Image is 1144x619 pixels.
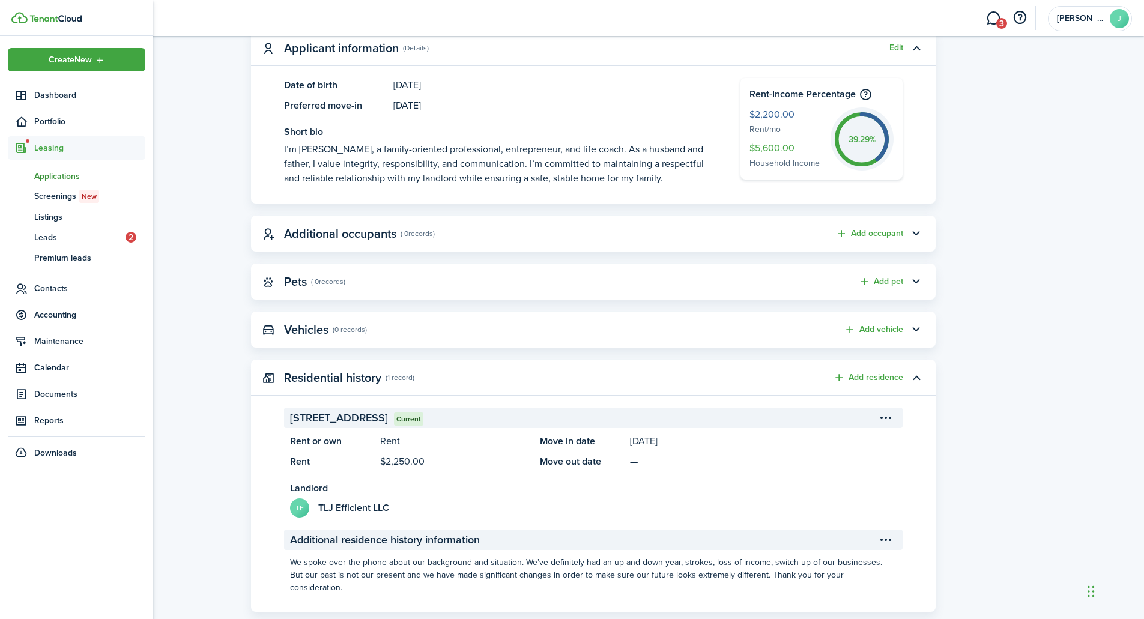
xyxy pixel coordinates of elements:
panel-main-description: We spoke over the phone about our background and situation. We’ve definitely had an up and down y... [284,556,903,594]
panel-main-subtitle: (0 records) [333,324,367,335]
h4: Rent-Income Percentage [749,87,894,101]
see-more: I’m [PERSON_NAME], a family-oriented professional, entrepreneur, and life coach. As a husband and... [284,142,704,186]
span: Contacts [34,282,145,295]
img: TenantCloud [11,12,28,23]
span: New [82,191,97,202]
panel-main-body: Toggle accordion [251,408,936,612]
panel-main-title: Additional occupants [284,227,396,241]
panel-main-description: $2,250.00 [380,454,528,469]
a: Dashboard [8,83,145,107]
span: Leads [34,231,126,244]
button: Add pet [858,275,903,289]
a: Leads2 [8,227,145,247]
button: Add vehicle [844,323,903,337]
button: Add residence [833,371,903,385]
span: Listings [34,211,145,223]
panel-main-title: Rent or own [290,434,374,448]
panel-main-title: Preferred move-in [284,98,388,113]
button: Open menu [8,48,145,71]
panel-main-title: Move in date [540,434,624,448]
span: Additional residence history information [290,532,480,548]
panel-main-title: Vehicles [284,323,328,337]
panel-main-description: [DATE] [393,98,704,113]
panel-main-subtitle: ( 0 records ) [311,276,345,287]
button: Edit [889,43,903,53]
a: Listings [8,207,145,227]
span: Dashboard [34,89,145,101]
avatar-text: TE [290,498,309,518]
panel-main-title: Short bio [284,125,704,139]
button: Open menu [876,408,897,428]
a: Reports [8,409,145,432]
panel-main-title: Rent [290,454,374,469]
a: ScreeningsNew [8,186,145,207]
button: Open menu [876,530,897,550]
span: Maintenance [34,335,145,348]
panel-main-subtitle: (1 record) [386,372,414,383]
span: 2 [126,232,136,243]
span: Downloads [34,447,77,459]
span: $5,600.00 [749,141,825,157]
span: Create New [49,56,92,64]
panel-main-description: Rent [380,434,528,448]
panel-main-description: [DATE] [393,78,704,92]
panel-main-title: Applicant information [284,41,399,55]
panel-main-description: [DATE] [630,434,897,448]
panel-main-description: — [630,454,897,469]
span: Documents [34,388,145,400]
img: TenantCloud [29,15,82,22]
span: Rent/mo [749,123,825,137]
span: Leasing [34,142,145,154]
span: 3 [996,18,1007,29]
span: Justus [1057,14,1105,23]
span: Premium leads [34,252,145,264]
panel-main-subtitle: ( 0 records ) [401,228,435,239]
span: Calendar [34,361,145,374]
h2: TLJ Efficient LLC [318,503,389,513]
span: Screenings [34,190,145,203]
avatar-text: J [1110,9,1129,28]
panel-main-title: Residential history [284,371,381,385]
a: Applications [8,166,145,186]
button: Toggle accordion [906,367,927,388]
panel-main-title: Move out date [540,454,624,469]
button: Toggle accordion [906,38,927,58]
button: Toggle accordion [906,223,927,244]
span: Portfolio [34,115,145,128]
span: Accounting [34,309,145,321]
a: Premium leads [8,247,145,268]
panel-main-body: Toggle accordion [251,78,936,204]
panel-main-title: Landlord [290,481,328,495]
div: Drag [1088,573,1095,609]
panel-main-title: Pets [284,275,307,289]
button: Add occupant [835,227,903,241]
a: Messaging [982,3,1005,34]
panel-main-title: Date of birth [284,78,388,92]
span: Household Income [749,157,825,171]
span: [STREET_ADDRESS] [290,410,388,426]
button: Toggle accordion [906,271,927,292]
panel-main-subtitle: (Details) [403,43,429,53]
span: $2,200.00 [749,107,825,123]
span: Current [396,414,421,424]
span: Reports [34,414,145,427]
span: Applications [34,170,145,183]
button: Open resource center [1009,8,1030,28]
button: Toggle accordion [906,319,927,340]
iframe: Chat Widget [944,489,1144,619]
